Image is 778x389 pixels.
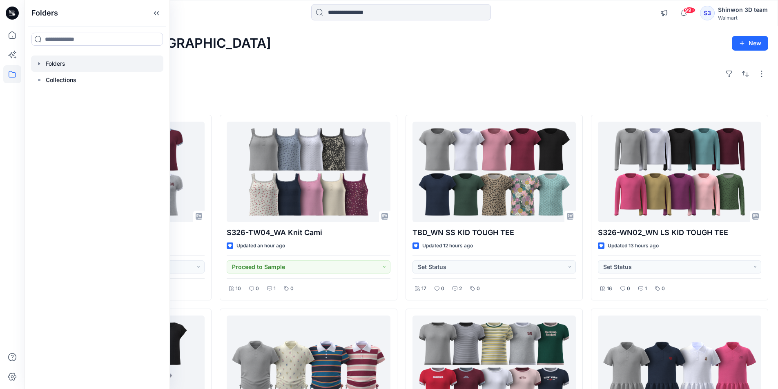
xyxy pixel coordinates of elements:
[608,242,659,250] p: Updated 13 hours ago
[227,122,390,222] a: S326-TW04_WA Knit Cami
[459,285,462,293] p: 2
[645,285,647,293] p: 1
[34,97,768,107] h4: Styles
[421,285,426,293] p: 17
[274,285,276,293] p: 1
[477,285,480,293] p: 0
[441,285,444,293] p: 0
[236,285,241,293] p: 10
[236,242,285,250] p: Updated an hour ago
[607,285,612,293] p: 16
[700,6,715,20] div: S3
[422,242,473,250] p: Updated 12 hours ago
[290,285,294,293] p: 0
[46,75,76,85] p: Collections
[718,5,768,15] div: Shinwon 3D team
[718,15,768,21] div: Walmart
[412,122,576,222] a: TBD_WN SS KID TOUGH TEE
[732,36,768,51] button: New
[598,122,761,222] a: S326-WN02_WN LS KID TOUGH TEE
[683,7,696,13] span: 99+
[227,227,390,238] p: S326-TW04_WA Knit Cami
[627,285,630,293] p: 0
[598,227,761,238] p: S326-WN02_WN LS KID TOUGH TEE
[662,285,665,293] p: 0
[412,227,576,238] p: TBD_WN SS KID TOUGH TEE
[256,285,259,293] p: 0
